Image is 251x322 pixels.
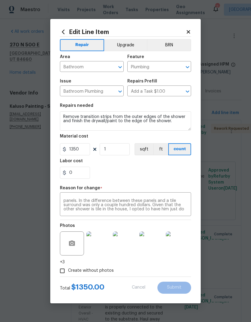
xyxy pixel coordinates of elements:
button: Open [183,63,192,71]
h5: Repairs needed [60,104,93,108]
h5: Material cost [60,134,88,138]
h5: Labor cost [60,159,83,163]
button: Submit [157,282,191,294]
button: Open [116,63,124,71]
textarea: Demo shower panels and damaged drywall. Install new surround. [60,111,191,131]
textarea: There is a language barrier here and I misunderstood originally what the GC was trying to tell me... [64,199,187,211]
h5: Reason for change [60,186,100,190]
button: Open [116,87,124,96]
h2: Edit Line Item [60,29,186,35]
span: $ 1350.00 [71,283,104,291]
button: Upgrade [104,39,147,51]
span: Cancel [132,285,145,290]
button: sqft [135,143,153,155]
button: ft [153,143,168,155]
h5: Issue [60,79,71,83]
h5: Area [60,55,70,59]
button: count [168,143,191,155]
button: Cancel [122,282,155,294]
h5: Feature [127,55,144,59]
h5: Repairs Prefill [127,79,157,83]
div: Total [60,284,104,291]
button: BRN [147,39,191,51]
span: Create without photos [68,268,114,274]
h5: Photos [60,224,75,228]
button: Open [183,87,192,96]
span: Submit [167,285,181,290]
span: +3 [60,259,65,265]
button: Repair [60,39,104,51]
